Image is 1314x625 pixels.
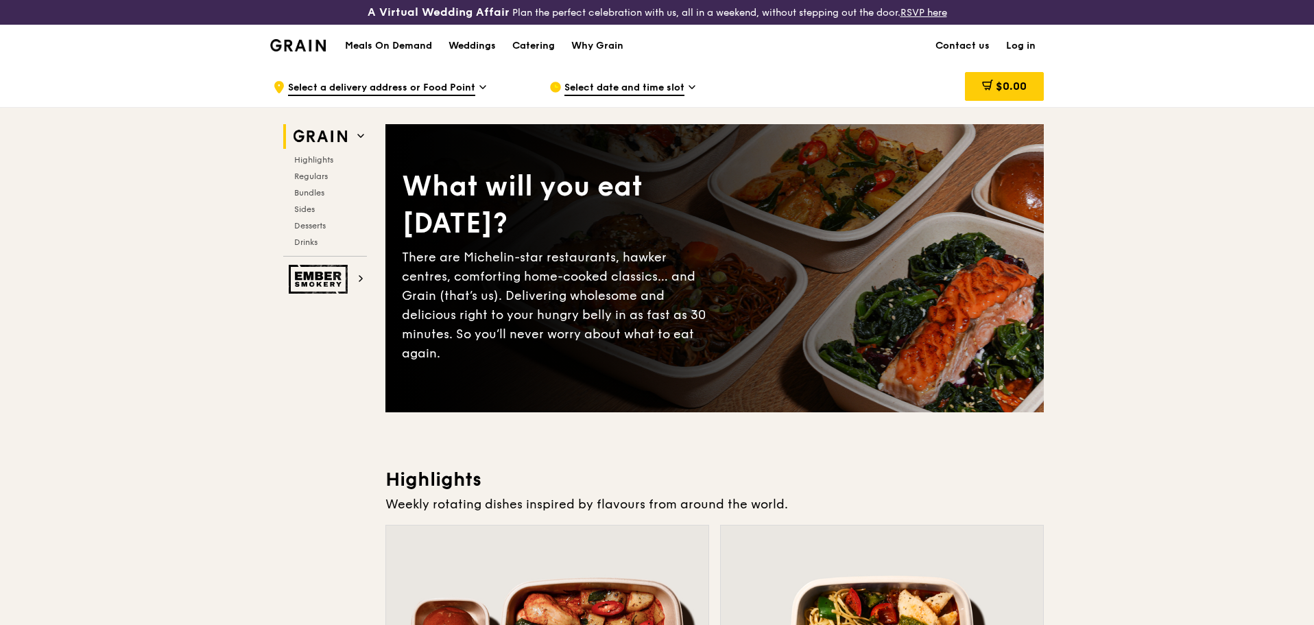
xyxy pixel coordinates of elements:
div: Weekly rotating dishes inspired by flavours from around the world. [385,495,1044,514]
span: $0.00 [996,80,1027,93]
img: Grain web logo [289,124,352,149]
span: Highlights [294,155,333,165]
a: Catering [504,25,563,67]
h3: Highlights [385,467,1044,492]
a: GrainGrain [270,24,326,65]
h3: A Virtual Wedding Affair [368,5,510,19]
img: Grain [270,39,326,51]
div: Weddings [449,25,496,67]
span: Select a delivery address or Food Point [288,81,475,96]
div: There are Michelin-star restaurants, hawker centres, comforting home-cooked classics… and Grain (... [402,248,715,363]
a: Contact us [927,25,998,67]
h1: Meals On Demand [345,39,432,53]
div: Catering [512,25,555,67]
a: Log in [998,25,1044,67]
a: Why Grain [563,25,632,67]
img: Ember Smokery web logo [289,265,352,294]
span: Select date and time slot [564,81,684,96]
span: Desserts [294,221,326,231]
span: Sides [294,204,315,214]
span: Drinks [294,237,318,247]
a: Weddings [440,25,504,67]
span: Regulars [294,172,328,181]
a: RSVP here [900,7,947,19]
div: Plan the perfect celebration with us, all in a weekend, without stepping out the door. [262,5,1052,19]
span: Bundles [294,188,324,198]
div: What will you eat [DATE]? [402,168,715,242]
div: Why Grain [571,25,623,67]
